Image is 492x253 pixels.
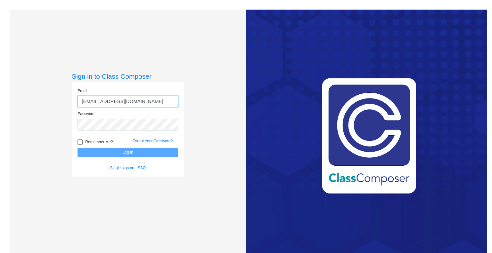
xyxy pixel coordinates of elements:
button: Log In [78,148,178,157]
label: Password [78,111,94,117]
span: Remember Me? [85,138,113,146]
a: Forgot Your Password? [133,139,173,143]
a: Single sign on - SSO [110,166,146,170]
label: Email [78,88,87,94]
h3: Sign in to Class Composer [72,72,184,80]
